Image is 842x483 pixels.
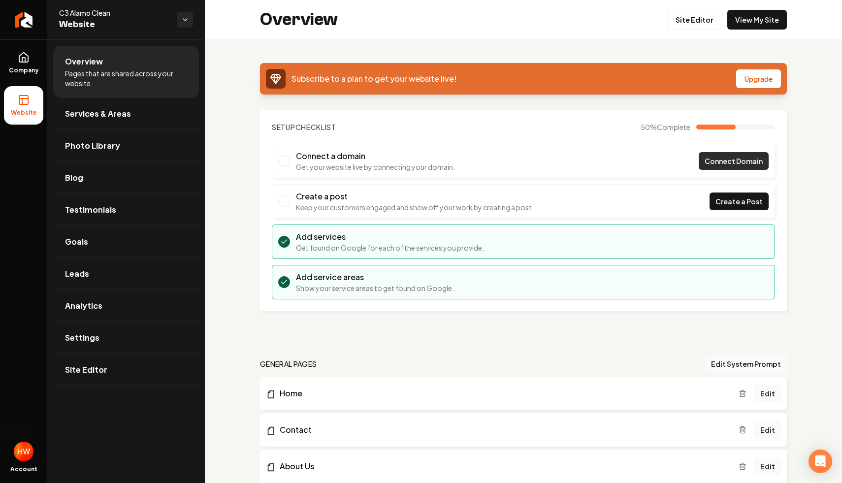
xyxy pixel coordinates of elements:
span: Setup [272,123,295,131]
div: Open Intercom Messenger [809,450,832,473]
span: Create a Post [715,196,763,207]
button: Upgrade [736,69,781,88]
a: View My Site [727,10,787,30]
span: Goals [65,236,88,248]
span: Leads [65,268,89,280]
span: Services & Areas [65,108,131,120]
span: Website [7,109,41,117]
p: Get found on Google for each of the services you provide. [296,243,484,253]
a: Home [266,387,739,399]
h2: general pages [260,359,317,369]
h2: Checklist [272,122,336,132]
a: Edit [754,457,781,475]
button: Open user button [14,442,33,461]
span: Connect Domain [705,156,763,166]
a: Create a Post [710,193,769,210]
span: Overview [65,56,103,67]
span: Settings [65,332,99,344]
span: Subscribe to a plan to get your website live! [291,73,456,84]
a: Edit [754,385,781,402]
img: Rebolt Logo [15,12,33,28]
a: Goals [53,226,199,258]
a: Company [4,44,43,82]
a: Analytics [53,290,199,322]
span: Company [5,66,43,74]
span: Testimonials [65,204,116,216]
span: 50 % [641,122,690,132]
h3: Connect a domain [296,150,455,162]
span: Website [59,18,169,32]
a: Settings [53,322,199,354]
span: Blog [65,172,83,184]
a: About Us [266,460,739,472]
p: Show your service areas to get found on Google. [296,283,454,293]
a: Edit [754,421,781,439]
a: Leads [53,258,199,290]
p: Get your website live by connecting your domain. [296,162,455,172]
span: Analytics [65,300,102,312]
a: Photo Library [53,130,199,161]
a: Testimonials [53,194,199,225]
h3: Add service areas [296,271,454,283]
span: Photo Library [65,140,120,152]
h2: Overview [260,10,338,30]
a: Blog [53,162,199,193]
span: Complete [657,123,690,131]
h3: Create a post [296,191,534,202]
span: Site Editor [65,364,107,376]
span: Account [10,465,37,473]
a: Contact [266,424,739,436]
p: Keep your customers engaged and show off your work by creating a post. [296,202,534,212]
a: Site Editor [53,354,199,386]
span: Pages that are shared across your website. [65,68,187,88]
a: Connect Domain [699,152,769,170]
a: Site Editor [667,10,721,30]
img: HSA Websites [14,442,33,461]
span: C3 Alamo Clean [59,8,169,18]
h3: Add services [296,231,484,243]
button: Edit System Prompt [705,355,787,373]
a: Services & Areas [53,98,199,129]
